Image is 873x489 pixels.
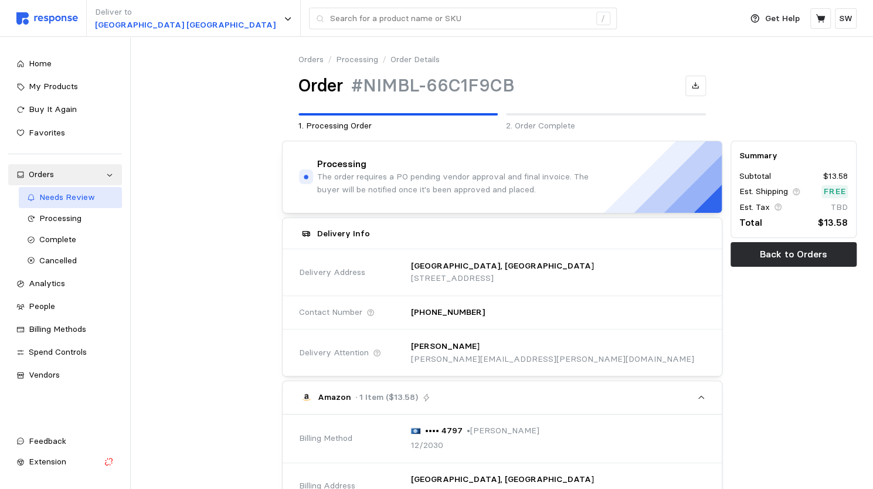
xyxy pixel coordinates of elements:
[39,234,76,244] span: Complete
[8,319,122,340] a: Billing Methods
[410,306,484,319] p: [PHONE_NUMBER]
[8,365,122,386] a: Vendors
[317,227,370,240] h5: Delivery Info
[765,12,800,25] p: Get Help
[298,120,498,133] p: 1. Processing Order
[299,306,362,319] span: Contact Number
[425,425,463,437] p: •••• 4797
[29,301,55,311] span: People
[298,53,324,66] a: Orders
[355,391,418,404] p: · 1 Item ($13.58)
[839,12,852,25] p: SW
[8,123,122,144] a: Favorites
[824,185,846,198] p: Free
[29,127,65,138] span: Favorites
[95,6,276,19] p: Deliver to
[390,53,440,66] p: Order Details
[299,432,352,445] span: Billing Method
[19,187,123,208] a: Needs Review
[731,242,857,267] button: Back to Orders
[29,324,86,334] span: Billing Methods
[39,213,81,223] span: Processing
[336,53,378,66] a: Processing
[283,381,722,414] button: Amazon· 1 Item ($13.58)
[739,185,788,198] p: Est. Shipping
[29,81,78,91] span: My Products
[739,170,771,183] p: Subtotal
[351,74,514,97] h1: #NIMBL-66C1F9CB
[19,229,123,250] a: Complete
[29,278,65,288] span: Analytics
[596,12,610,26] div: /
[818,215,848,230] p: $13.58
[19,208,123,229] a: Processing
[8,451,122,473] button: Extension
[743,8,807,30] button: Get Help
[299,266,365,279] span: Delivery Address
[39,255,77,266] span: Cancelled
[328,53,332,66] p: /
[382,53,386,66] p: /
[410,340,479,353] p: [PERSON_NAME]
[29,347,87,357] span: Spend Controls
[299,347,369,359] span: Delivery Attention
[330,8,590,29] input: Search for a product name or SKU
[739,215,762,230] p: Total
[739,150,848,162] h5: Summary
[29,456,66,467] span: Extension
[8,53,122,74] a: Home
[29,436,66,446] span: Feedback
[19,250,123,271] a: Cancelled
[29,104,77,114] span: Buy It Again
[410,353,694,366] p: [PERSON_NAME][EMAIL_ADDRESS][PERSON_NAME][DOMAIN_NAME]
[39,192,95,202] span: Needs Review
[29,58,52,69] span: Home
[16,12,78,25] img: svg%3e
[410,260,593,273] p: [GEOGRAPHIC_DATA], [GEOGRAPHIC_DATA]
[95,19,276,32] p: [GEOGRAPHIC_DATA] [GEOGRAPHIC_DATA]
[29,369,60,380] span: Vendors
[317,158,366,171] h4: Processing
[317,171,603,196] p: The order requires a PO pending vendor approval and final invoice. The buyer will be notified onc...
[8,99,122,120] a: Buy It Again
[410,272,593,285] p: [STREET_ADDRESS]
[760,247,827,262] p: Back to Orders
[318,391,351,404] p: Amazon
[506,120,705,133] p: 2. Order Complete
[739,201,770,214] p: Est. Tax
[467,425,539,437] p: • [PERSON_NAME]
[410,439,443,452] p: 12/2030
[8,431,122,452] button: Feedback
[8,164,122,185] a: Orders
[831,201,848,214] p: TBD
[410,473,593,486] p: [GEOGRAPHIC_DATA], [GEOGRAPHIC_DATA]
[8,273,122,294] a: Analytics
[410,427,421,434] img: svg%3e
[835,8,857,29] button: SW
[823,170,848,183] p: $13.58
[298,74,343,97] h1: Order
[8,342,122,363] a: Spend Controls
[8,76,122,97] a: My Products
[8,296,122,317] a: People
[29,168,101,181] div: Orders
